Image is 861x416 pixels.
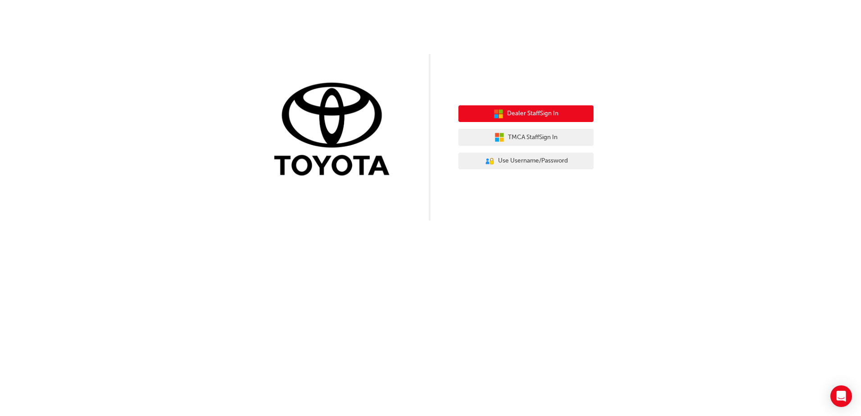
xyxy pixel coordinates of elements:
[458,105,594,122] button: Dealer StaffSign In
[458,153,594,170] button: Use Username/Password
[830,385,852,407] div: Open Intercom Messenger
[458,129,594,146] button: TMCA StaffSign In
[507,109,558,119] span: Dealer Staff Sign In
[508,132,557,143] span: TMCA Staff Sign In
[498,156,568,166] span: Use Username/Password
[267,81,403,180] img: Trak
